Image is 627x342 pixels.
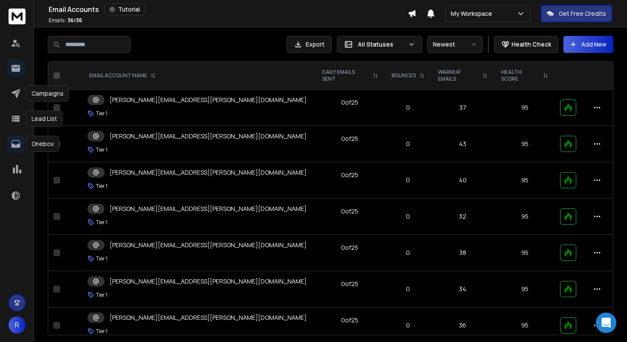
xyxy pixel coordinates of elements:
[494,90,555,126] td: 95
[358,40,405,49] p: All Statuses
[431,235,495,271] td: 38
[96,183,107,190] p: Tier 1
[110,241,307,249] p: [PERSON_NAME][EMAIL_ADDRESS][PERSON_NAME][DOMAIN_NAME]
[494,162,555,199] td: 95
[541,5,612,22] button: Get Free Credits
[501,69,540,82] p: HEALTH SCORE
[563,36,613,53] button: Add New
[110,96,307,104] p: [PERSON_NAME][EMAIL_ADDRESS][PERSON_NAME][DOMAIN_NAME]
[110,132,307,140] p: [PERSON_NAME][EMAIL_ADDRESS][PERSON_NAME][DOMAIN_NAME]
[67,17,82,24] span: 36 / 36
[494,235,555,271] td: 95
[9,316,26,333] button: R
[431,271,495,307] td: 34
[341,98,358,107] div: 0 of 25
[26,85,69,102] div: Campaigns
[494,199,555,235] td: 95
[494,271,555,307] td: 95
[431,90,495,126] td: 37
[287,36,332,53] button: Export
[341,316,358,324] div: 0 of 25
[96,328,107,335] p: Tier 1
[494,36,558,53] button: Health Check
[341,171,358,179] div: 0 of 25
[390,140,426,148] p: 0
[110,313,307,322] p: [PERSON_NAME][EMAIL_ADDRESS][PERSON_NAME][DOMAIN_NAME]
[431,126,495,162] td: 43
[49,3,408,15] div: Email Accounts
[559,9,606,18] p: Get Free Credits
[341,134,358,143] div: 0 of 25
[511,40,551,49] p: Health Check
[390,285,426,293] p: 0
[390,212,426,221] p: 0
[110,205,307,213] p: [PERSON_NAME][EMAIL_ADDRESS][PERSON_NAME][DOMAIN_NAME]
[451,9,496,18] p: My Workspace
[390,321,426,330] p: 0
[494,126,555,162] td: 95
[96,255,107,262] p: Tier 1
[110,168,307,177] p: [PERSON_NAME][EMAIL_ADDRESS][PERSON_NAME][DOMAIN_NAME]
[596,313,616,333] div: Open Intercom Messenger
[427,36,483,53] button: Newest
[390,176,426,184] p: 0
[26,136,59,152] div: Onebox
[431,162,495,199] td: 40
[322,69,369,82] p: DAILY EMAILS SENT
[390,248,426,257] p: 0
[390,103,426,112] p: 0
[96,146,107,153] p: Tier 1
[96,292,107,298] p: Tier 1
[431,199,495,235] td: 32
[49,17,82,24] p: Emails :
[341,207,358,216] div: 0 of 25
[26,111,63,127] div: Lead List
[110,277,307,286] p: [PERSON_NAME][EMAIL_ADDRESS][PERSON_NAME][DOMAIN_NAME]
[96,110,107,117] p: Tier 1
[341,280,358,288] div: 0 of 25
[341,243,358,252] div: 0 of 25
[96,219,107,226] p: Tier 1
[89,72,156,79] div: EMAIL ACCOUNT NAME
[438,69,479,82] p: WARMUP EMAILS
[392,72,416,79] p: BOUNCES
[104,3,145,15] button: Tutorial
